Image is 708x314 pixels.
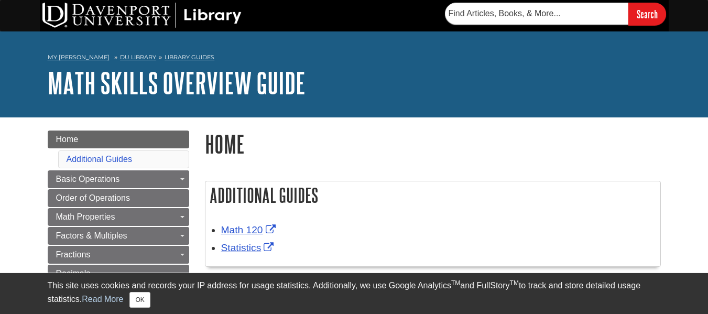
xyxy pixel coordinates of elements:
a: Home [48,131,189,148]
span: Fractions [56,250,91,259]
a: Math Properties [48,208,189,226]
a: Factors & Multiples [48,227,189,245]
a: Basic Operations [48,170,189,188]
span: Math Properties [56,212,115,221]
sup: TM [451,279,460,287]
span: Order of Operations [56,193,130,202]
a: Link opens in new window [221,242,277,253]
span: Factors & Multiples [56,231,127,240]
a: Order of Operations [48,189,189,207]
a: Read More [82,295,123,304]
nav: breadcrumb [48,50,661,67]
sup: TM [510,279,519,287]
a: Fractions [48,246,189,264]
input: Find Articles, Books, & More... [445,3,628,25]
span: Decimals [56,269,91,278]
a: Math Skills Overview Guide [48,67,306,99]
span: Home [56,135,79,144]
h1: Home [205,131,661,157]
img: DU Library [42,3,242,28]
input: Search [628,3,666,25]
div: This site uses cookies and records your IP address for usage statistics. Additionally, we use Goo... [48,279,661,308]
a: Link opens in new window [221,224,278,235]
a: DU Library [120,53,156,61]
form: Searches DU Library's articles, books, and more [445,3,666,25]
a: Additional Guides [67,155,132,164]
a: Decimals [48,265,189,283]
a: Library Guides [165,53,214,61]
button: Close [129,292,150,308]
span: Basic Operations [56,175,120,183]
a: My [PERSON_NAME] [48,53,110,62]
h2: Additional Guides [205,181,660,209]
